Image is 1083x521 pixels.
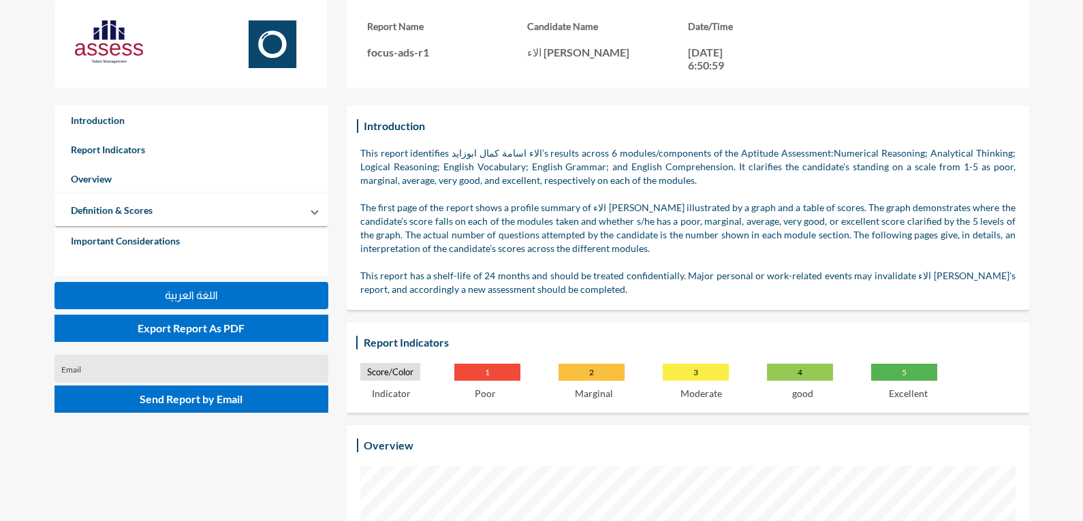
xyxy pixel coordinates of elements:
[367,46,527,59] p: focus-ads-r1
[54,315,328,342] button: Export Report As PDF
[360,363,420,381] p: Score/Color
[663,364,729,381] p: 3
[360,332,452,352] h3: Report Indicators
[688,20,848,32] h3: Date/Time
[54,385,328,413] button: Send Report by Email
[138,321,245,334] span: Export Report As PDF
[140,392,242,405] span: Send Report by Email
[54,195,169,225] a: Definition & Scores
[792,388,813,399] p: good
[75,20,143,63] img: AssessLogoo.svg
[165,289,218,301] span: اللغة العربية
[360,146,1016,187] p: This report identifies الاء اسامة كمال ابوزايد’s results across 6 modules/components of the Aptit...
[367,20,527,32] h3: Report Name
[688,46,749,72] p: [DATE] 6:50:59
[360,269,1016,296] p: This report has a shelf-life of 24 months and should be treated confidentially. Major personal or...
[889,388,928,399] p: Excellent
[871,364,937,381] p: 5
[360,116,428,136] h3: Introduction
[54,135,328,164] a: Report Indicators
[372,388,411,399] p: Indicator
[54,164,328,193] a: Overview
[767,364,833,381] p: 4
[54,193,328,226] mat-expansion-panel-header: Definition & Scores
[54,282,328,309] button: اللغة العربية
[454,364,520,381] p: 1
[527,46,687,59] p: الاء [PERSON_NAME]
[238,20,307,68] img: Focus.svg
[54,106,328,135] a: Introduction
[360,201,1016,255] p: The first page of the report shows a profile summary of الاء [PERSON_NAME] illustrated by a graph...
[527,20,687,32] h3: Candidate Name
[680,388,722,399] p: Moderate
[559,364,625,381] p: 2
[360,435,417,455] h3: Overview
[475,388,496,399] p: Poor
[54,226,328,255] a: Important Considerations
[575,388,613,399] p: Marginal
